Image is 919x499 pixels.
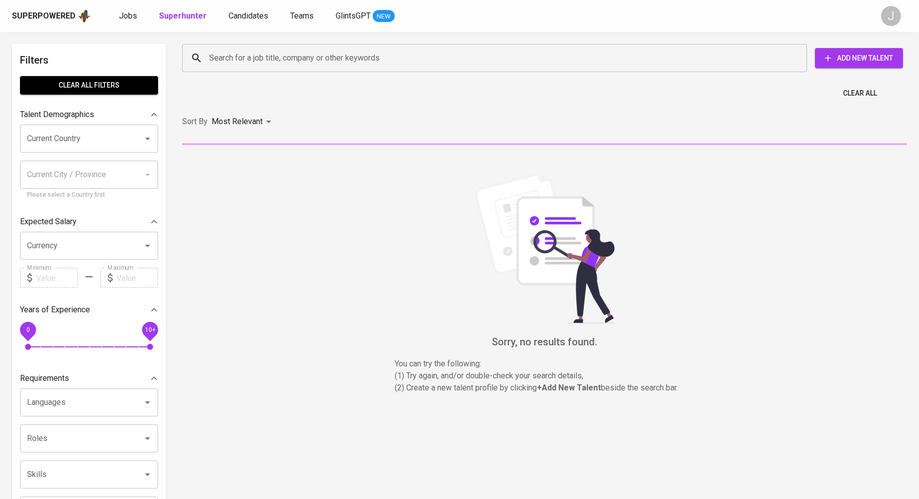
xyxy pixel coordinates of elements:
p: Requirements [20,372,69,384]
button: Clear All filters [20,76,158,95]
img: app logo [78,9,91,24]
b: Superhunter [159,11,207,21]
b: + Add New Talent [537,383,601,392]
span: 0 [26,326,30,333]
span: Clear All filters [28,79,150,92]
div: Talent Demographics [20,105,158,125]
a: Teams [290,10,316,23]
p: Years of Experience [20,304,90,316]
span: Jobs [119,11,137,21]
h6: Sorry, no results found. [182,334,907,350]
span: Add New Talent [823,52,895,65]
input: Value [117,268,158,288]
button: Open [141,239,155,253]
button: Open [141,132,155,146]
a: Candidates [229,10,270,23]
div: Most Relevant [212,113,275,131]
div: J [881,6,901,26]
span: 10+ [145,326,155,333]
div: Requirements [20,368,158,388]
button: Open [141,395,155,409]
div: Superpowered [12,11,76,22]
span: GlintsGPT [336,11,371,21]
button: Open [141,431,155,445]
a: GlintsGPT NEW [336,10,395,23]
p: You can try the following : [395,358,695,370]
p: Please select a Country first [27,190,151,200]
button: Clear All [839,84,881,103]
span: Teams [290,11,314,21]
a: Superhunter [159,10,209,23]
button: Open [141,467,155,481]
span: Candidates [229,11,268,21]
p: Most Relevant [212,116,263,128]
p: Talent Demographics [20,109,94,121]
a: Superpoweredapp logo [12,9,91,24]
span: NEW [373,12,395,22]
a: Jobs [119,10,139,23]
input: Value [36,268,78,288]
p: Expected Salary [20,216,77,228]
h6: Filters [20,52,158,68]
p: (1) Try again, and/or double-check your search details, [395,370,695,382]
p: (2) Create a new talent profile by clicking beside the search bar. [395,382,695,394]
button: Add New Talent [815,48,903,68]
img: file_searching.svg [470,173,620,323]
div: Expected Salary [20,212,158,232]
div: Years of Experience [20,300,158,320]
p: Sort By [182,116,208,128]
span: Clear All [843,87,877,100]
